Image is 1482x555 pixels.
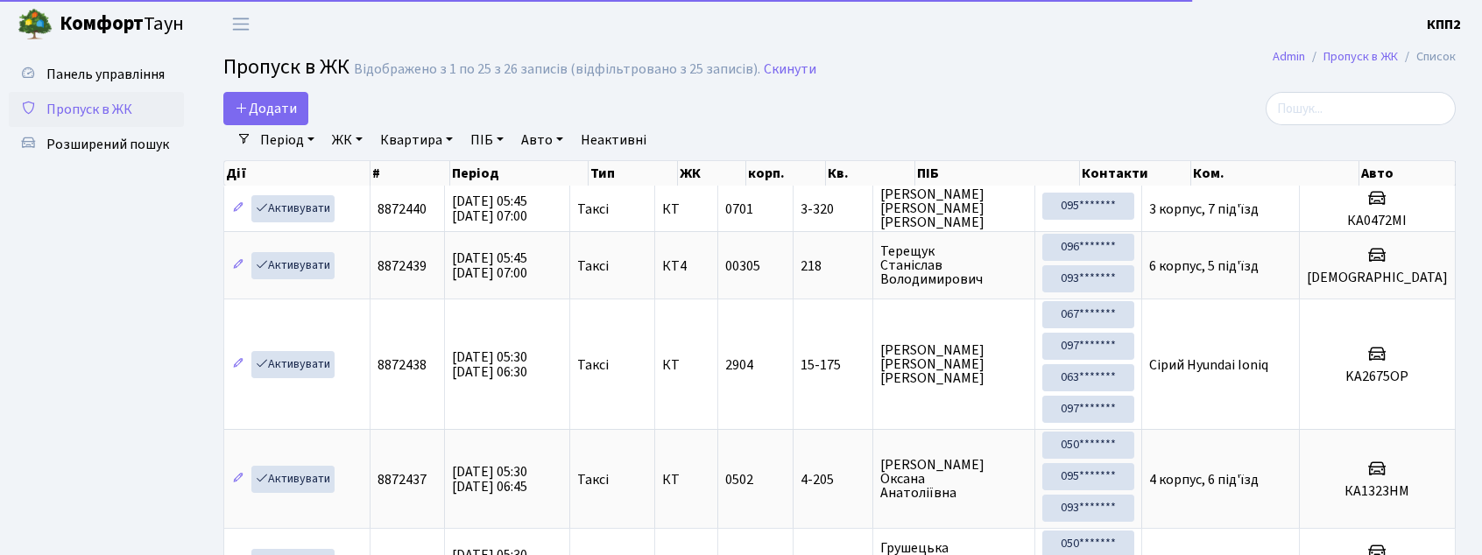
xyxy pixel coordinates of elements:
span: Пропуск в ЖК [223,52,349,82]
span: Додати [235,99,297,118]
span: [DATE] 05:45 [DATE] 07:00 [452,249,527,283]
input: Пошук... [1266,92,1456,125]
span: Сірий Hyundai Ioniq [1149,355,1268,375]
b: Комфорт [60,10,144,38]
a: ЖК [325,125,370,155]
span: 0502 [725,470,753,489]
th: ПІБ [915,161,1080,186]
button: Переключити навігацію [219,10,263,39]
span: [DATE] 05:30 [DATE] 06:45 [452,462,527,496]
b: КПП2 [1427,15,1461,34]
h5: КА1323НМ [1307,483,1448,500]
span: Таксі [577,358,609,372]
a: КПП2 [1427,14,1461,35]
span: [PERSON_NAME] Оксана Анатоліївна [880,458,1027,500]
th: корп. [746,161,826,186]
span: Таксі [577,202,609,216]
h5: KA2675OP [1307,369,1448,385]
nav: breadcrumb [1246,39,1482,75]
span: 8872437 [378,470,427,489]
li: Список [1398,47,1456,67]
span: 6 корпус, 5 під'їзд [1149,256,1259,276]
a: Активувати [251,195,335,222]
span: [PERSON_NAME] [PERSON_NAME] [PERSON_NAME] [880,187,1027,229]
a: Панель управління [9,57,184,92]
a: Пропуск в ЖК [9,92,184,127]
span: КТ [662,473,710,487]
span: 3 корпус, 7 під'їзд [1149,200,1259,219]
th: Дії [224,161,370,186]
span: 8872440 [378,200,427,219]
th: Контакти [1080,161,1191,186]
span: Таксі [577,473,609,487]
span: Панель управління [46,65,165,84]
span: 0701 [725,200,753,219]
h5: [DEMOGRAPHIC_DATA] [1307,270,1448,286]
th: Ком. [1191,161,1358,186]
a: Авто [514,125,570,155]
span: [DATE] 05:30 [DATE] 06:30 [452,348,527,382]
span: 8872439 [378,256,427,276]
a: Активувати [251,351,335,378]
span: КТ [662,358,710,372]
th: Тип [589,161,678,186]
span: Пропуск в ЖК [46,100,132,119]
div: Відображено з 1 по 25 з 26 записів (відфільтровано з 25 записів). [354,61,760,78]
a: ПІБ [463,125,511,155]
th: # [370,161,449,186]
img: logo.png [18,7,53,42]
span: 8872438 [378,355,427,375]
span: Таун [60,10,184,39]
span: 2904 [725,355,753,375]
span: [DATE] 05:45 [DATE] 07:00 [452,192,527,226]
span: Терещук Станіслав Володимирович [880,244,1027,286]
span: 4 корпус, 6 під'їзд [1149,470,1259,489]
span: 218 [801,259,864,273]
a: Пропуск в ЖК [1323,47,1398,66]
a: Активувати [251,466,335,493]
span: КТ [662,202,710,216]
span: Таксі [577,259,609,273]
span: КТ4 [662,259,710,273]
a: Період [253,125,321,155]
span: 00305 [725,256,760,276]
a: Admin [1273,47,1305,66]
th: Період [450,161,589,186]
a: Розширений пошук [9,127,184,162]
a: Активувати [251,252,335,279]
span: 3-320 [801,202,864,216]
h5: КА0472МІ [1307,213,1448,229]
th: Кв. [826,161,914,186]
span: Розширений пошук [46,135,169,154]
th: ЖК [678,161,746,186]
span: [PERSON_NAME] [PERSON_NAME] [PERSON_NAME] [880,343,1027,385]
a: Квартира [373,125,460,155]
span: 4-205 [801,473,864,487]
span: 15-175 [801,358,864,372]
a: Скинути [764,61,816,78]
a: Додати [223,92,308,125]
a: Неактивні [574,125,653,155]
th: Авто [1359,161,1456,186]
